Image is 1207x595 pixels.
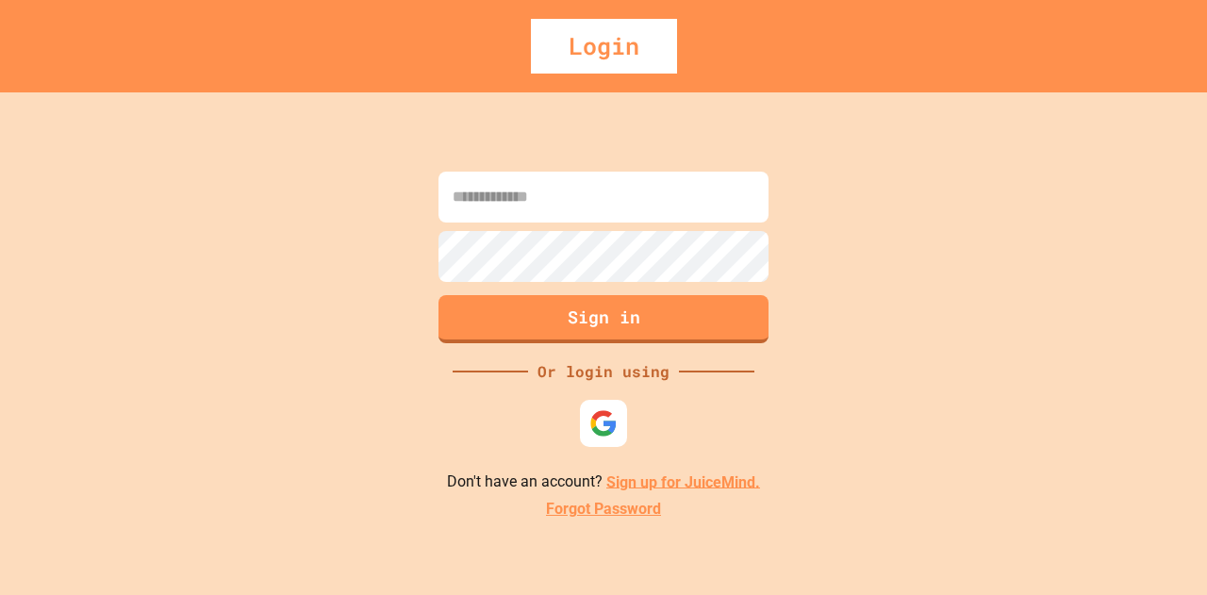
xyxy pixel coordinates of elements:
button: Sign in [438,295,769,343]
p: Don't have an account? [447,471,760,494]
a: Forgot Password [546,498,661,521]
div: Or login using [528,360,679,383]
div: Login [531,19,677,74]
a: Sign up for JuiceMind. [606,472,760,490]
img: google-icon.svg [589,409,618,438]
